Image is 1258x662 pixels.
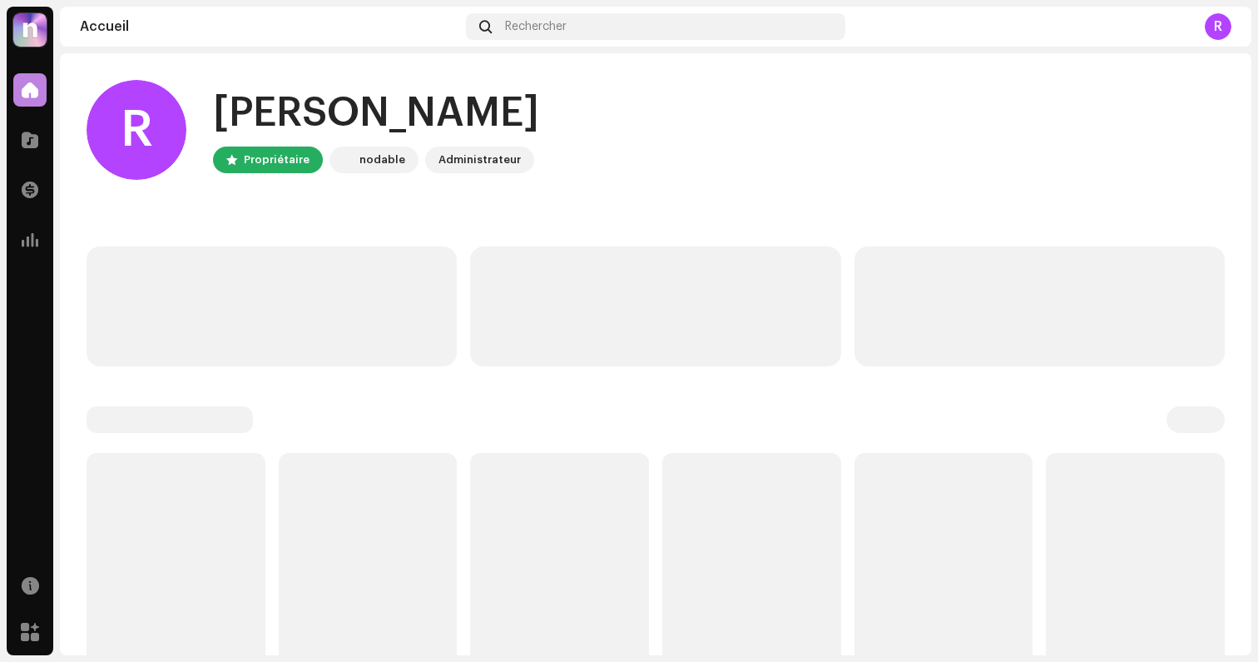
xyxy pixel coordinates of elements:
div: Propriétaire [244,150,310,170]
span: Rechercher [505,20,567,33]
img: 39a81664-4ced-4598-a294-0293f18f6a76 [13,13,47,47]
div: nodable [359,150,405,170]
div: [PERSON_NAME] [213,87,539,140]
img: 39a81664-4ced-4598-a294-0293f18f6a76 [333,150,353,170]
div: Administrateur [438,150,521,170]
div: Accueil [80,20,459,33]
div: R [1205,13,1231,40]
div: R [87,80,186,180]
